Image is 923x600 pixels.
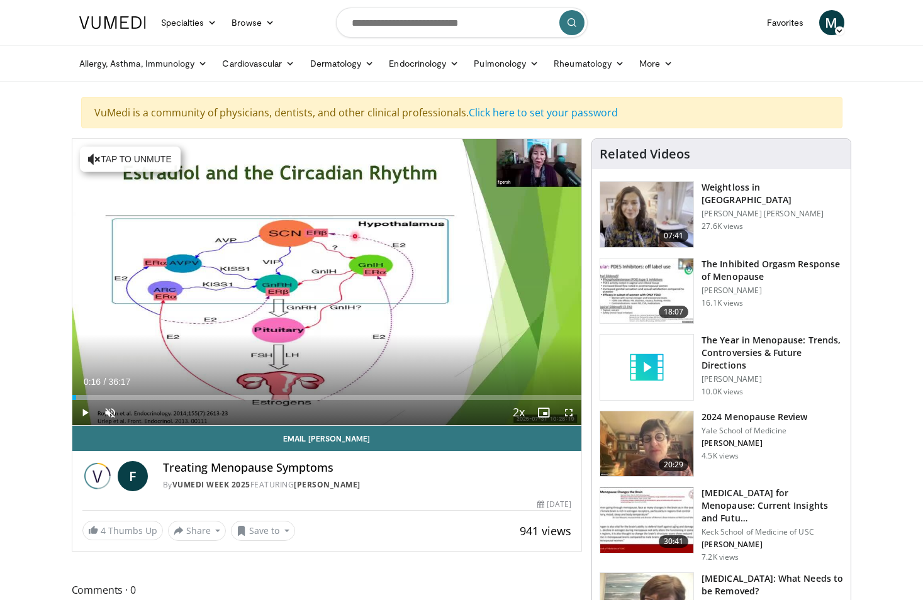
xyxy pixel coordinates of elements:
h3: The Inhibited Orgasm Response of Menopause [702,258,843,283]
p: [PERSON_NAME] [PERSON_NAME] [702,209,843,219]
h4: Related Videos [600,147,690,162]
p: [PERSON_NAME] [702,286,843,296]
p: 16.1K views [702,298,743,308]
a: 20:29 2024 Menopause Review Yale School of Medicine [PERSON_NAME] 4.5K views [600,411,843,477]
a: Favorites [759,10,812,35]
p: 7.2K views [702,552,739,562]
span: 20:29 [659,458,689,471]
img: VuMedi Logo [79,16,146,29]
div: By FEATURING [163,479,572,491]
h3: [MEDICAL_DATA]: What Needs to be Removed? [702,572,843,597]
span: 0:16 [84,377,101,387]
span: / [104,377,106,387]
h4: Treating Menopause Symptoms [163,461,572,475]
div: VuMedi is a community of physicians, dentists, and other clinical professionals. [81,97,842,128]
p: [PERSON_NAME] [702,438,807,448]
a: 07:41 Weightloss in [GEOGRAPHIC_DATA] [PERSON_NAME] [PERSON_NAME] 27.6K views [600,181,843,248]
a: Email [PERSON_NAME] [72,426,582,451]
a: Specialties [154,10,225,35]
a: F [118,461,148,491]
p: 10.0K views [702,387,743,397]
a: Click here to set your password [469,106,618,119]
button: Playback Rate [506,400,531,425]
button: Unmute [98,400,123,425]
a: 18:07 The Inhibited Orgasm Response of Menopause [PERSON_NAME] 16.1K views [600,258,843,325]
video-js: Video Player [72,139,582,426]
span: Comments 0 [72,582,583,598]
p: [PERSON_NAME] [702,374,843,384]
a: The Year in Menopause: Trends, Controversies & Future Directions [PERSON_NAME] 10.0K views [600,334,843,401]
img: video_placeholder_short.svg [600,335,693,400]
span: 07:41 [659,230,689,242]
a: Pulmonology [466,51,546,76]
button: Share [168,521,227,541]
p: [PERSON_NAME] [702,540,843,550]
a: [PERSON_NAME] [294,479,361,490]
span: 18:07 [659,306,689,318]
span: 30:41 [659,535,689,548]
h3: [MEDICAL_DATA] for Menopause: Current Insights and Futu… [702,487,843,525]
span: 941 views [520,523,571,538]
button: Play [72,400,98,425]
p: 27.6K views [702,221,743,231]
img: 47271b8a-94f4-49c8-b914-2a3d3af03a9e.150x105_q85_crop-smart_upscale.jpg [600,487,693,553]
img: Vumedi Week 2025 [82,461,113,491]
img: 9983fed1-7565-45be-8934-aef1103ce6e2.150x105_q85_crop-smart_upscale.jpg [600,182,693,247]
a: Cardiovascular [215,51,302,76]
h3: Weightloss in [GEOGRAPHIC_DATA] [702,181,843,206]
a: Allergy, Asthma, Immunology [72,51,215,76]
a: More [632,51,680,76]
a: Dermatology [303,51,382,76]
img: 692f135d-47bd-4f7e-b54d-786d036e68d3.150x105_q85_crop-smart_upscale.jpg [600,411,693,477]
a: 30:41 [MEDICAL_DATA] for Menopause: Current Insights and Futu… Keck School of Medicine of USC [PE... [600,487,843,562]
span: 36:17 [108,377,130,387]
button: Tap to unmute [80,147,181,172]
h3: The Year in Menopause: Trends, Controversies & Future Directions [702,334,843,372]
button: Save to [231,521,295,541]
img: 283c0f17-5e2d-42ba-a87c-168d447cdba4.150x105_q85_crop-smart_upscale.jpg [600,258,693,324]
p: 4.5K views [702,451,739,461]
a: M [819,10,844,35]
button: Enable picture-in-picture mode [531,400,556,425]
a: Browse [224,10,282,35]
p: Keck School of Medicine of USC [702,527,843,537]
p: Yale School of Medicine [702,426,807,436]
a: Vumedi Week 2025 [172,479,250,490]
a: Rheumatology [546,51,632,76]
span: 4 [101,525,106,536]
h3: 2024 Menopause Review [702,411,807,423]
a: 4 Thumbs Up [82,521,163,540]
div: Progress Bar [72,395,582,400]
button: Fullscreen [556,400,581,425]
div: [DATE] [537,499,571,510]
input: Search topics, interventions [336,8,588,38]
a: Endocrinology [381,51,466,76]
